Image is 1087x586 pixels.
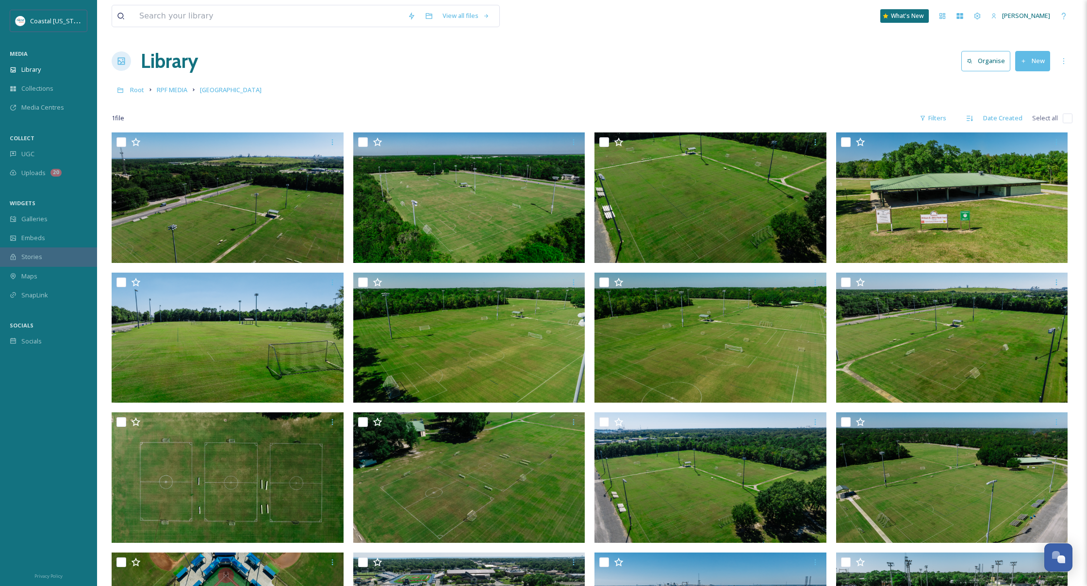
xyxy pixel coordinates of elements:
span: Privacy Policy [34,573,63,579]
img: Jackson County Sports Complex-48.jpg [836,412,1068,543]
button: New [1015,51,1050,71]
img: Jackson County Sports Complex-49.jpg [594,412,826,543]
span: Galleries [21,214,48,224]
span: Library [21,65,41,74]
img: Jackson County Sports Complex-56.jpg [112,273,344,403]
img: Jackson County Sports Complex-55.jpg [836,132,1068,263]
span: Coastal [US_STATE] [30,16,86,25]
a: What's New [880,9,929,23]
button: Open Chat [1044,543,1072,571]
a: View all files [438,6,494,25]
a: [GEOGRAPHIC_DATA] [200,84,262,96]
a: RPF MEDIA [157,84,187,96]
span: Embeds [21,233,45,243]
button: Organise [961,51,1010,71]
span: Socials [21,337,42,346]
span: 1 file [112,114,124,123]
span: Uploads [21,168,46,178]
img: Jackson County Sports Complex-54.jpg [353,273,585,403]
span: [GEOGRAPHIC_DATA] [200,85,262,94]
img: download%20%281%29.jpeg [16,16,25,26]
div: Date Created [978,109,1027,128]
span: Maps [21,272,37,281]
span: WIDGETS [10,199,35,207]
img: Jackson County Sports Complex-58.jpg [353,132,585,263]
img: Jackson County Sports Complex-52.jpg [836,273,1068,403]
span: UGC [21,149,34,159]
span: Stories [21,252,42,261]
img: Jackson County Sports Complex-59.jpg [112,132,344,263]
span: MEDIA [10,50,28,57]
div: 20 [50,169,62,177]
span: Select all [1032,114,1058,123]
a: Library [141,47,198,76]
span: COLLECT [10,134,34,142]
span: SnapLink [21,291,48,300]
a: Root [130,84,144,96]
span: Root [130,85,144,94]
span: RPF MEDIA [157,85,187,94]
img: Jackson County Sports Complex-51.jpg [353,412,585,543]
span: [PERSON_NAME] [1002,11,1050,20]
input: Search your library [134,5,403,27]
img: Jackson County Sports Complex-57.jpg [594,132,826,263]
span: Media Centres [21,103,64,112]
a: [PERSON_NAME] [986,6,1055,25]
img: Jackson County Sports Complex-50.jpg [112,412,344,543]
div: Filters [915,109,951,128]
span: Collections [21,84,53,93]
span: SOCIALS [10,322,33,329]
img: Jackson County Sports Complex-53.jpg [594,273,826,403]
a: Privacy Policy [34,570,63,581]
